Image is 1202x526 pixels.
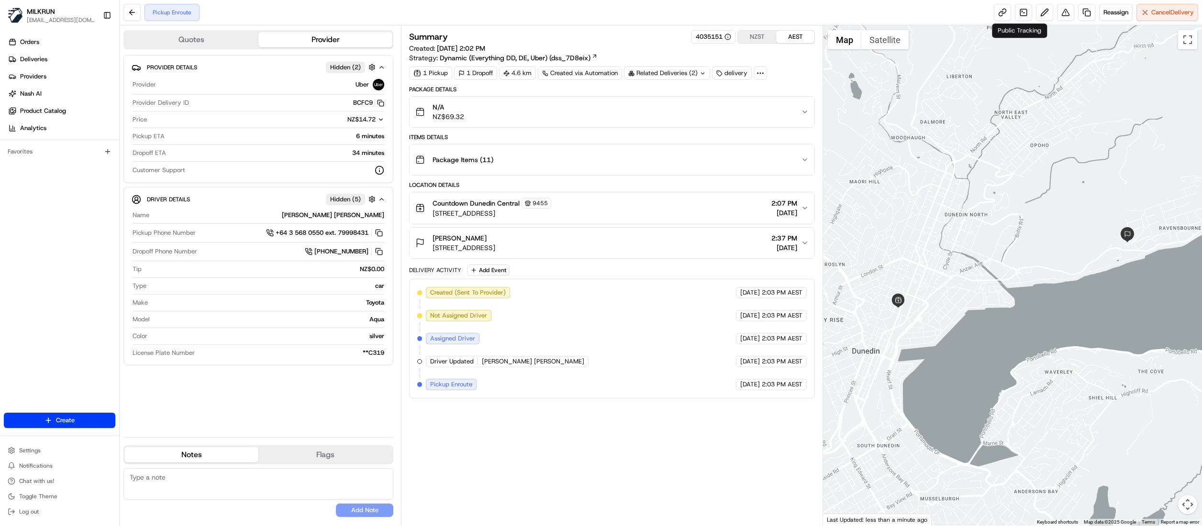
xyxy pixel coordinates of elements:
a: Created via Automation [538,66,622,80]
div: 1 Pickup [409,66,452,80]
span: Deliveries [20,55,47,64]
button: Keyboard shortcuts [1037,519,1078,526]
a: Terms (opens in new tab) [1142,519,1155,525]
span: Name [133,211,149,219]
button: Package Items (11) [410,144,814,175]
button: Notes [124,447,258,462]
span: Providers [20,72,46,81]
span: Pickup Phone Number [133,229,196,237]
span: Dropoff ETA [133,149,166,157]
span: Provider Details [147,64,197,71]
img: MILKRUN [8,8,23,23]
div: NZ$0.00 [145,265,384,274]
span: Nash AI [20,89,42,98]
span: 2:03 PM AEST [762,380,802,389]
span: Price [133,115,147,124]
button: N/ANZ$69.32 [410,97,814,127]
button: Hidden (2) [326,61,378,73]
span: Driver Updated [430,357,474,366]
div: 34 minutes [170,149,384,157]
a: Orders [4,34,119,50]
span: Notifications [19,462,53,470]
button: Reassign [1099,4,1133,21]
button: [EMAIL_ADDRESS][DOMAIN_NAME] [27,16,95,24]
a: Report a map error [1161,519,1199,525]
button: Map camera controls [1178,495,1197,514]
span: [DATE] [771,243,797,252]
span: Not Assigned Driver [430,311,487,320]
span: Driver Details [147,196,190,203]
button: Quotes [124,32,258,47]
div: Public Tracking [992,23,1047,38]
span: [DATE] [740,357,760,366]
div: Favorites [4,144,115,159]
button: NZST [738,31,776,43]
span: Map data ©2025 Google [1084,519,1136,525]
button: Flags [258,447,392,462]
div: [PERSON_NAME] [PERSON_NAME] [153,211,384,219]
button: Create [4,413,115,428]
button: MILKRUN [27,7,55,16]
button: Log out [4,505,115,518]
button: Provider [258,32,392,47]
button: Notifications [4,459,115,472]
div: Package Details [409,86,815,93]
span: [DATE] [740,288,760,297]
button: CancelDelivery [1136,4,1198,21]
a: Dynamic (Everything DD, DE, Uber) (dss_7D8eix) [440,53,598,63]
button: NZ$14.72 [300,115,384,124]
a: +64 3 568 0550 ext. 79998431 [266,228,384,238]
div: Location Details [409,181,815,189]
div: Delivery Activity [409,266,461,274]
span: Color [133,332,147,340]
span: Pickup Enroute [430,380,472,389]
button: Show satellite imagery [861,30,909,49]
button: Settings [4,444,115,457]
span: Toggle Theme [19,493,57,500]
button: Hidden (5) [326,193,378,205]
span: [STREET_ADDRESS] [433,243,495,252]
div: Items Details [409,133,815,141]
a: Open this area in Google Maps (opens a new window) [825,513,857,526]
span: Customer Support [133,166,185,175]
span: [DATE] [740,380,760,389]
span: Type [133,282,146,290]
button: Add Event [467,264,510,276]
button: MILKRUNMILKRUN[EMAIL_ADDRESS][DOMAIN_NAME] [4,4,99,27]
span: Analytics [20,124,46,132]
span: Product Catalog [20,107,66,115]
span: Tip [133,265,142,274]
div: delivery [712,66,752,80]
button: Show street map [828,30,861,49]
img: uber-new-logo.jpeg [373,79,384,90]
span: Log out [19,508,39,515]
span: Settings [19,447,41,454]
button: [PERSON_NAME][STREET_ADDRESS]2:37 PM[DATE] [410,228,814,258]
span: Created (Sent To Provider) [430,288,506,297]
div: 6 minutes [168,132,384,141]
button: Driver DetailsHidden (5) [132,191,385,207]
span: +64 3 568 0550 ext. 79998431 [276,229,368,237]
span: 2:37 PM [771,233,797,243]
span: [PERSON_NAME] [PERSON_NAME] [482,357,584,366]
button: 4035151 [696,33,731,41]
div: Strategy: [409,53,598,63]
span: Assigned Driver [430,334,475,343]
span: Chat with us! [19,477,54,485]
span: 9455 [533,199,548,207]
button: Toggle Theme [4,490,115,503]
span: [PHONE_NUMBER] [314,247,368,256]
span: 2:07 PM [771,198,797,208]
a: Nash AI [4,86,119,101]
span: [DATE] [771,208,797,218]
span: Dynamic (Everything DD, DE, Uber) (dss_7D8eix) [440,53,590,63]
div: silver [151,332,384,340]
a: Providers [4,69,119,84]
span: Model [133,315,150,324]
span: [PERSON_NAME] [433,233,487,243]
div: Aqua [154,315,384,324]
span: 2:03 PM AEST [762,357,802,366]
